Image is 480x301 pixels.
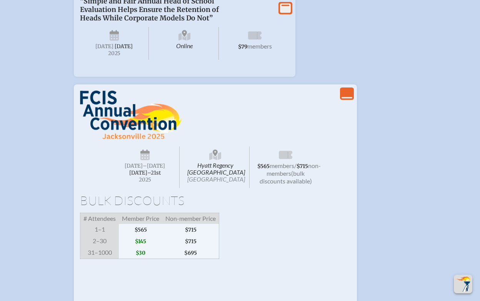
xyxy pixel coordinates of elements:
[125,163,143,169] span: [DATE]
[80,194,351,207] h1: Bulk Discounts
[455,276,471,292] img: To the top
[80,247,119,259] span: 31–1000
[80,91,182,140] img: FCIS Convention 2025
[143,163,165,169] span: –[DATE]
[238,44,247,50] span: $79
[119,213,162,224] span: Member Price
[119,235,162,247] span: $145
[454,275,472,293] button: Scroll Top
[247,42,272,50] span: members
[257,163,270,170] span: $565
[260,170,312,185] span: (bulk discounts available)
[119,224,162,235] span: $565
[80,235,119,247] span: 2–30
[86,50,142,56] span: 2025
[162,213,219,224] span: Non-member Price
[297,163,308,170] span: $715
[80,213,119,224] span: # Attendees
[162,247,219,259] span: $695
[150,27,219,59] span: Online
[181,146,250,188] span: Hyatt Regency [GEOGRAPHIC_DATA]
[115,43,133,50] span: [DATE]
[117,177,173,183] span: 2025
[270,162,294,169] span: members
[162,235,219,247] span: $715
[267,162,321,177] span: non-members
[119,247,162,259] span: $30
[95,43,113,50] span: [DATE]
[294,162,297,169] span: /
[129,170,161,176] span: [DATE]–⁠21st
[187,175,245,183] span: [GEOGRAPHIC_DATA]
[80,224,119,235] span: 1–1
[162,224,219,235] span: $715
